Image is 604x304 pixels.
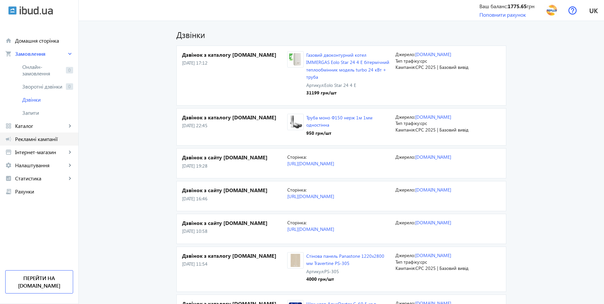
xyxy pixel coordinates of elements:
p: [DATE] 17:12 [182,60,287,66]
mat-icon: analytics [5,175,12,182]
h4: Дзвінок з сайту [DOMAIN_NAME] [182,187,287,194]
img: 249056834be75b5c2e2361444728757-c9fa27cf57.jpg [288,254,303,267]
span: Статистика [15,175,67,182]
span: Кампанія: [395,265,415,271]
a: Газовий двоконтурний котел IMMERGAS Eolo Star 24 4 E бітермічний теплообмінник модель turbo 24 кВ... [306,52,389,80]
mat-icon: keyboard_arrow_right [67,162,73,169]
span: Тип трафіку: [395,58,420,64]
span: CPC 2025 | Базовий вивід [415,127,469,133]
a: Труба моно Ф150 нерж 1м 1мм одностінна [306,114,372,128]
span: Кампанія: [395,127,415,133]
a: [DOMAIN_NAME] [415,252,451,258]
a: [DOMAIN_NAME] [415,154,451,160]
p: [DATE] 22:45 [182,122,287,129]
span: 0 [66,67,73,73]
mat-icon: keyboard_arrow_right [67,123,73,129]
span: Тип трафіку: [395,259,420,265]
span: Джерело: [395,219,415,226]
span: Рекламні кампанії [15,136,73,142]
span: Джерело: [395,252,415,258]
a: [DOMAIN_NAME] [415,51,451,57]
span: CPC 2025 | Базовий вивід [415,64,469,70]
span: Онлайн-замовлення [22,64,63,77]
h1: Дзвінки [176,29,506,40]
span: Налаштування [15,162,67,169]
p: [DATE] 19:28 [182,163,287,169]
mat-icon: home [5,37,12,44]
span: Зворотні дзвінки [22,83,63,90]
span: Артикул: [306,82,324,88]
span: cpc [420,58,427,64]
a: Перейти на [DOMAIN_NAME] [5,270,73,294]
span: uk [589,6,598,14]
mat-icon: shopping_cart [5,51,12,57]
p: [DATE] 16:46 [182,195,287,202]
span: Дзвінки [22,96,73,103]
mat-icon: storefront [5,149,12,155]
mat-icon: keyboard_arrow_right [67,175,73,182]
img: ibud_text.svg [20,6,53,15]
span: Джерело: [395,51,415,57]
p: [DATE] 10:58 [182,228,287,234]
span: Домашня сторінка [15,37,73,44]
p: Сторінка: [287,154,390,160]
span: Артикул: [306,268,324,274]
a: Стінова панель Panastone 1220х2800 мм Travertine PS-305 [306,253,384,266]
span: cpc [420,120,427,126]
a: Поповнити рахунок [479,11,526,18]
div: 950 грн /шт [306,130,390,136]
h4: Дзвінок з сайту [DOMAIN_NAME] [182,154,287,161]
span: Запити [22,110,73,116]
span: Замовлення [15,51,67,57]
span: Каталог [15,123,67,129]
mat-icon: receipt_long [5,188,12,195]
span: cpc [420,259,427,265]
img: ibud.svg [8,6,17,15]
span: Рахунки [15,188,73,195]
a: [URL][DOMAIN_NAME] [287,226,334,232]
a: [DOMAIN_NAME] [415,187,451,193]
mat-icon: settings [5,162,12,169]
mat-icon: keyboard_arrow_right [67,51,73,57]
p: Сторінка: [287,187,390,193]
div: 31199 грн /шт [306,90,390,96]
h4: Дзвінок з каталогу [DOMAIN_NAME] [182,114,287,121]
a: [DOMAIN_NAME] [415,219,451,226]
span: CPC 2025 | Базовий вивід [415,265,469,271]
mat-icon: keyboard_arrow_right [67,149,73,155]
h4: Дзвінок з каталогу [DOMAIN_NAME] [182,252,287,259]
span: Eolo Star 24 4 E [324,82,356,88]
span: Джерело: [395,187,415,193]
img: 1598163ed1781787f85543746654417-a73a790d87.jpg [288,53,303,66]
img: 636666d165c32553d5300663588849-bd7ff3ef07.JPG [288,115,303,129]
span: Тип трафіку: [395,120,420,126]
img: help.svg [568,6,577,15]
span: Кампанія: [395,64,415,70]
mat-icon: grid_view [5,123,12,129]
b: 1775.65 [508,3,527,10]
span: Інтернет-магазин [15,149,67,155]
mat-icon: campaign [5,136,12,142]
p: [DATE] 11:54 [182,261,287,267]
a: [URL][DOMAIN_NAME] [287,193,334,199]
span: Джерело: [395,154,415,160]
p: Сторінка: [287,219,390,226]
div: 4000 грн /шт [306,276,390,282]
a: [DOMAIN_NAME] [415,114,451,120]
h4: Дзвінок з сайту [DOMAIN_NAME] [182,219,287,227]
a: [URL][DOMAIN_NAME] [287,160,334,167]
div: Ваш баланс: грн [479,3,534,10]
img: 3075266a1dfa00a5404988305865950-c1eedd5cdb.png [544,3,559,18]
span: 0 [66,83,73,90]
h4: Дзвінок з каталогу [DOMAIN_NAME] [182,51,287,58]
span: PS-305 [324,268,339,274]
span: Джерело: [395,114,415,120]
